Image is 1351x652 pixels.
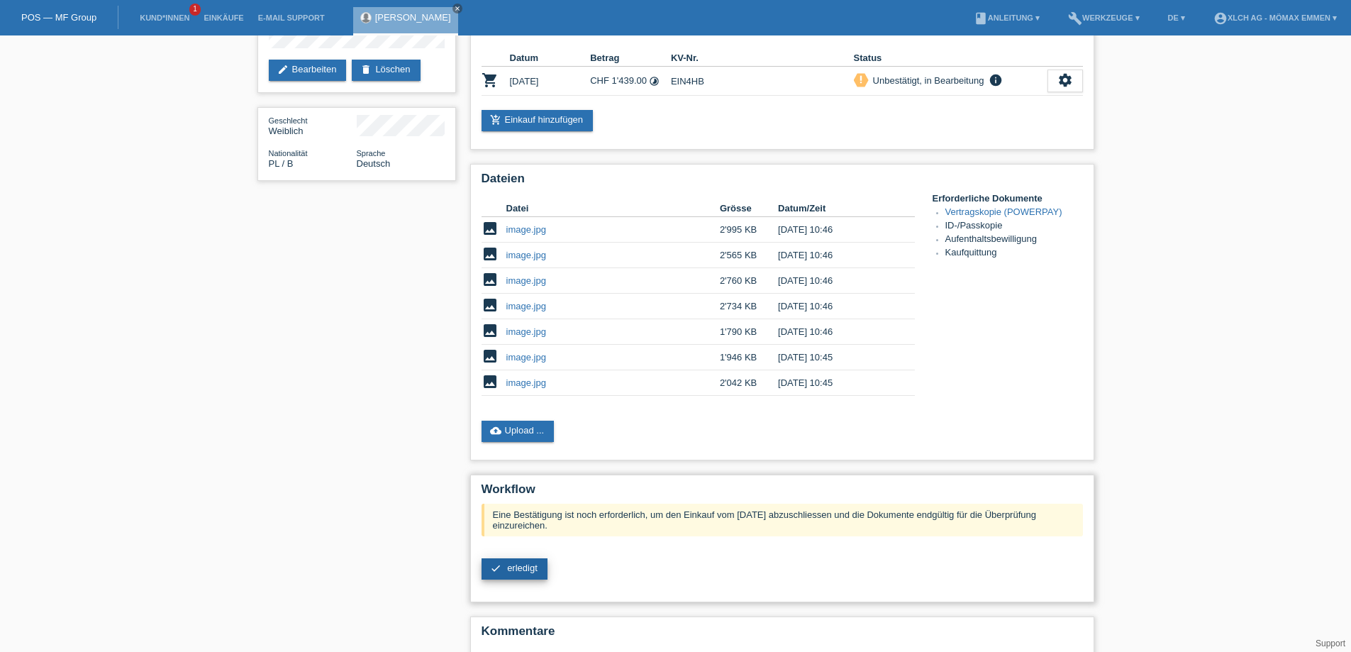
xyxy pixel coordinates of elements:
[21,12,96,23] a: POS — MF Group
[1213,11,1228,26] i: account_circle
[454,5,461,12] i: close
[269,116,308,125] span: Geschlecht
[649,76,660,87] i: Fixe Raten - Zinsübernahme durch Kunde (6 Raten)
[720,200,778,217] th: Grösse
[506,200,720,217] th: Datei
[945,206,1062,217] a: Vertragskopie (POWERPAY)
[1068,11,1082,26] i: build
[778,243,894,268] td: [DATE] 10:46
[482,624,1083,646] h2: Kommentare
[482,172,1083,193] h2: Dateien
[269,115,357,136] div: Weiblich
[482,110,594,131] a: add_shopping_cartEinkauf hinzufügen
[357,158,391,169] span: Deutsch
[352,60,420,81] a: deleteLöschen
[277,64,289,75] i: edit
[482,297,499,314] i: image
[357,149,386,158] span: Sprache
[490,563,501,574] i: check
[590,67,671,96] td: CHF 1'439.00
[945,247,1083,260] li: Kaufquittung
[1161,13,1192,22] a: DE ▾
[482,72,499,89] i: POSP00028479
[189,4,201,16] span: 1
[1061,13,1147,22] a: buildWerkzeuge ▾
[945,233,1083,247] li: Aufenthaltsbewilligung
[360,64,372,75] i: delete
[720,345,778,370] td: 1'946 KB
[482,482,1083,504] h2: Workflow
[856,74,866,84] i: priority_high
[945,220,1083,233] li: ID-/Passkopie
[1206,13,1344,22] a: account_circleXLCH AG - Mömax Emmen ▾
[720,319,778,345] td: 1'790 KB
[482,348,499,365] i: image
[778,268,894,294] td: [DATE] 10:46
[1316,639,1345,648] a: Support
[869,73,984,88] div: Unbestätigt, in Bearbeitung
[510,50,591,67] th: Datum
[720,217,778,243] td: 2'995 KB
[482,220,499,237] i: image
[506,301,546,311] a: image.jpg
[490,114,501,126] i: add_shopping_cart
[269,158,294,169] span: Polen / B / 01.11.2020
[133,13,196,22] a: Kund*innen
[482,421,555,442] a: cloud_uploadUpload ...
[490,425,501,436] i: cloud_upload
[269,60,347,81] a: editBearbeiten
[967,13,1047,22] a: bookAnleitung ▾
[974,11,988,26] i: book
[482,322,499,339] i: image
[452,4,462,13] a: close
[506,250,546,260] a: image.jpg
[854,50,1047,67] th: Status
[506,326,546,337] a: image.jpg
[778,319,894,345] td: [DATE] 10:46
[778,370,894,396] td: [DATE] 10:45
[778,294,894,319] td: [DATE] 10:46
[506,275,546,286] a: image.jpg
[482,504,1083,536] div: Eine Bestätigung ist noch erforderlich, um den Einkauf vom [DATE] abzuschliessen und die Dokument...
[482,245,499,263] i: image
[251,13,332,22] a: E-Mail Support
[720,243,778,268] td: 2'565 KB
[506,224,546,235] a: image.jpg
[933,193,1083,204] h4: Erforderliche Dokumente
[506,377,546,388] a: image.jpg
[196,13,250,22] a: Einkäufe
[720,268,778,294] td: 2'760 KB
[482,271,499,288] i: image
[510,67,591,96] td: [DATE]
[507,563,538,573] span: erledigt
[1057,72,1073,88] i: settings
[375,12,451,23] a: [PERSON_NAME]
[590,50,671,67] th: Betrag
[778,217,894,243] td: [DATE] 10:46
[987,73,1004,87] i: info
[482,373,499,390] i: image
[269,149,308,158] span: Nationalität
[506,352,546,363] a: image.jpg
[778,345,894,370] td: [DATE] 10:45
[720,294,778,319] td: 2'734 KB
[778,200,894,217] th: Datum/Zeit
[671,67,854,96] td: EIN4HB
[482,558,547,580] a: check erledigt
[671,50,854,67] th: KV-Nr.
[720,370,778,396] td: 2'042 KB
